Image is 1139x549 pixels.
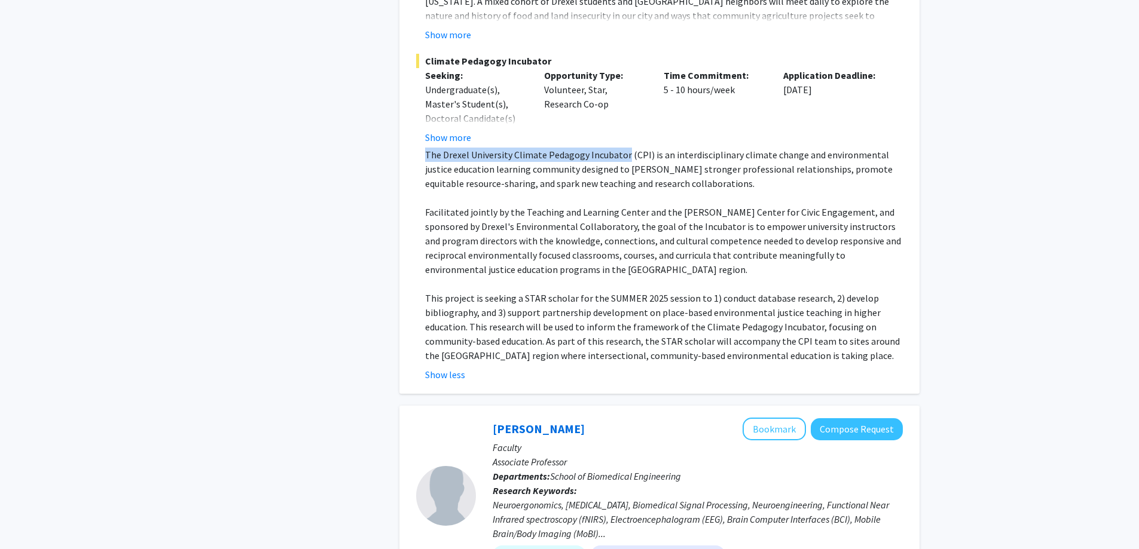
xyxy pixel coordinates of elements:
[425,68,527,82] p: Seeking:
[425,82,527,154] div: Undergraduate(s), Master's Student(s), Doctoral Candidate(s) (PhD, MD, DMD, PharmD, etc.)
[493,484,577,496] b: Research Keywords:
[743,418,806,440] button: Add Hasan Ayaz to Bookmarks
[493,470,550,482] b: Departments:
[425,130,471,145] button: Show more
[493,498,903,541] div: Neuroergonomics, [MEDICAL_DATA], Biomedical Signal Processing, Neuroengineering, Functional Near ...
[493,455,903,469] p: Associate Professor
[9,495,51,540] iframe: Chat
[493,440,903,455] p: Faculty
[416,54,903,68] span: Climate Pedagogy Incubator
[550,470,681,482] span: School of Biomedical Engineering
[425,27,471,42] button: Show more
[425,367,465,382] button: Show less
[783,68,885,82] p: Application Deadline:
[425,148,903,191] p: The Drexel University Climate Pedagogy Incubator (CPI) is an interdisciplinary climate change and...
[811,418,903,440] button: Compose Request to Hasan Ayaz
[664,68,765,82] p: Time Commitment:
[493,421,585,436] a: [PERSON_NAME]
[535,68,655,145] div: Volunteer, Star, Research Co-op
[655,68,774,145] div: 5 - 10 hours/week
[774,68,894,145] div: [DATE]
[544,68,646,82] p: Opportunity Type:
[425,205,903,277] p: Facilitated jointly by the Teaching and Learning Center and the [PERSON_NAME] Center for Civic En...
[425,291,903,363] p: This project is seeking a STAR scholar for the SUMMER 2025 session to 1) conduct database researc...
